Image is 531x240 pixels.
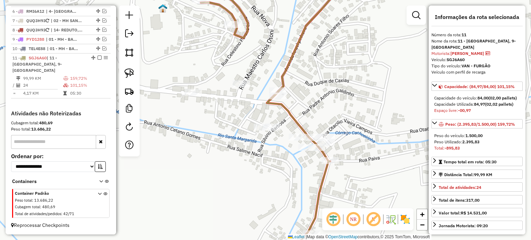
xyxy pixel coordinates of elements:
div: Capacidade do veículo: [434,95,520,101]
img: Criar rota [124,86,134,96]
strong: [PERSON_NAME] [450,51,484,56]
span: 11 - [12,55,62,73]
div: Distância Total: [439,172,492,178]
a: Criar rota [122,84,137,99]
strong: (02,02 pallets) [485,102,513,107]
span: RMI6A12 [26,9,44,14]
span: Peso: (2.395,83/1.500,00) 159,72% [445,122,515,127]
strong: -00,97 [458,108,471,113]
a: Criar modelo [122,102,136,117]
label: Ordenar por: [11,152,111,160]
i: Total de Atividades [16,83,20,87]
td: 99,99 KM [23,75,63,82]
a: Capacidade: (84,97/84,00) 101,15% [431,81,523,91]
div: Peso total: [11,126,111,132]
td: 24 [23,82,63,89]
em: Alterar sequência das rotas [96,9,100,13]
span: : [32,198,33,203]
em: Visualizar rota [102,28,106,32]
span: Ocultar NR [345,211,362,228]
div: Atividade não roteirizada - DIST PIMENTEL [263,124,281,131]
span: 02 - MH SANTA LUZIA [51,18,83,24]
em: Alterar sequência das rotas [91,56,95,60]
div: Atividade não roteirizada - SUPERMERCADO CENTRAL [289,134,306,141]
img: Fluxo de ruas [385,214,396,225]
span: TEL4E88 [29,46,45,51]
span: 14- REDUTO, 17- PINHEIRO DE MINAS [51,27,83,33]
span: Total de atividades: [439,185,481,190]
em: Visualizar rota [102,46,106,50]
strong: 84,97 [474,102,485,107]
strong: 480,69 [39,120,53,125]
a: Tempo total em rota: 05:30 [431,157,523,166]
div: Veículo: [431,57,523,63]
span: Capacidade: (84,97/84,00) 101,15% [444,84,515,89]
span: Container Padrão [15,190,90,196]
div: Total: [434,145,520,151]
span: Exibir rótulo [365,211,382,228]
strong: 11 [462,32,466,37]
div: Nome da rota: [431,38,523,50]
div: Valor total: [439,210,487,216]
em: Alterar sequência das rotas [96,28,100,32]
div: Jornada Motorista: 09:20 [439,223,488,229]
strong: 2.395,83 [462,139,479,144]
em: Visualizar rota [102,9,106,13]
span: Reprocessar Checkpoints [11,222,69,228]
div: Veículo com perfil de recarga [431,69,523,75]
td: 4,17 KM [23,90,63,97]
div: Atividade não roteirizada - SUPERMERCADO CENTRAL [298,144,316,151]
strong: (02,00 pallets) [488,95,517,100]
span: 42/71 [63,211,74,216]
h4: Atividades não Roteirizadas [11,110,111,117]
a: Distância Total:99,99 KM [431,170,523,179]
em: Opções [104,56,108,60]
div: Peso Utilizado: [434,139,520,145]
span: 8 - [12,27,49,32]
strong: 13.686,22 [31,126,51,132]
div: Atividade não roteirizada - DIST PIMENTEL [254,124,271,131]
em: Finalizar rota [97,56,102,60]
span: 13.686,22 [34,198,53,203]
span: Peso do veículo: [434,133,483,138]
a: Total de itens:317,00 [431,195,523,204]
em: Visualizar rota [102,18,106,22]
a: OpenStreetMap [328,234,358,239]
a: Nova sessão e pesquisa [122,8,136,24]
strong: 11 - [GEOGRAPHIC_DATA], 9- [GEOGRAPHIC_DATA] [431,38,516,50]
div: Map data © contributors,© 2025 TomTom, Microsoft [286,234,431,240]
div: Total de itens: [439,197,479,203]
div: Atividade não roteirizada - JOAO BATISTA [185,89,202,96]
div: Capacidade: (84,97/84,00) 101,15% [431,92,523,116]
span: | [306,234,307,239]
strong: VAN - FURGÃO [462,63,491,68]
span: Peso total [15,198,32,203]
span: 01 - MH - BAIXADA, 02 - MH SANTA LUZIA, 03 - MH CENTRO [46,36,78,42]
div: Atividade não roteirizada - SUPERMERCADO CENTRAL [318,134,335,141]
img: Selecionar atividades - laço [124,68,134,78]
i: Distância Total [16,76,20,80]
strong: 84,00 [477,95,488,100]
strong: R$ 14.531,00 [461,210,487,215]
span: 10 - [12,46,45,51]
div: Espaço livre: [434,107,520,114]
span: 01 - MH - BAIXADA, 02 - MH SANTA LUZIA, 03 - MH CENTRO [47,46,79,52]
em: Alterar sequência das rotas [96,18,100,22]
div: Atividade não roteirizada - JULIANA MARIA BARBO [306,134,323,141]
strong: -895,83 [445,145,460,151]
span: QUQ3H93 [26,18,46,23]
span: Total de atividades/pedidos [15,211,61,216]
td: = [12,90,16,97]
span: QUQ3H93 [26,27,46,32]
span: PYD1288 [26,37,44,42]
span: Ocultar deslocamento [325,211,342,228]
i: Tempo total em rota [63,91,67,95]
strong: 1.500,00 [465,133,483,138]
a: Peso: (2.395,83/1.500,00) 159,72% [431,119,523,128]
button: Ordem crescente [95,161,106,172]
span: | 11 - [GEOGRAPHIC_DATA], 9- [GEOGRAPHIC_DATA] [12,55,62,73]
div: Tipo do veículo: [431,63,523,69]
span: 9 - [12,37,44,42]
h4: Informações da rota selecionada [431,14,523,20]
strong: 317,00 [466,198,479,203]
